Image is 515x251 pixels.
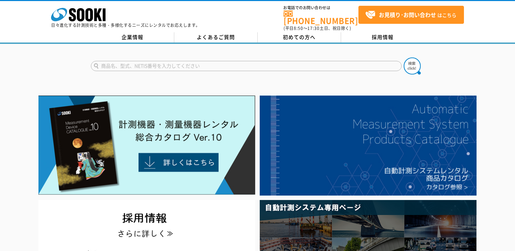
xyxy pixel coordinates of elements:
[379,11,436,19] strong: お見積り･お問い合わせ
[38,96,255,195] img: Catalog Ver10
[283,33,316,41] span: 初めての方へ
[341,32,424,43] a: 採用情報
[365,10,456,20] span: はこちら
[258,32,341,43] a: 初めての方へ
[51,23,200,27] p: 日々進化する計測技術と多種・多様化するニーズにレンタルでお応えします。
[404,57,421,74] img: btn_search.png
[174,32,258,43] a: よくあるご質問
[284,25,351,31] span: (平日 ～ 土日、祝日除く)
[91,32,174,43] a: 企業情報
[284,11,358,24] a: [PHONE_NUMBER]
[260,96,477,196] img: 自動計測システムカタログ
[91,61,402,71] input: 商品名、型式、NETIS番号を入力してください
[284,6,358,10] span: お電話でのお問い合わせは
[307,25,320,31] span: 17:30
[294,25,303,31] span: 8:50
[358,6,464,24] a: お見積り･お問い合わせはこちら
